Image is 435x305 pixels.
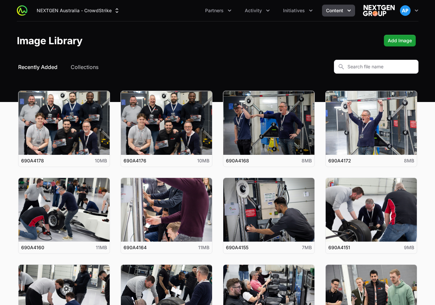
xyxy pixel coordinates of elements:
[384,35,416,47] div: Primary actions
[71,63,98,71] button: Collections
[322,5,355,17] button: Content
[279,5,317,17] div: Initiatives menu
[241,5,274,17] div: Activity menu
[17,35,83,47] h1: Image Library
[201,5,236,17] div: Partners menu
[363,4,395,17] img: NEXTGEN Australia
[205,7,224,14] span: Partners
[279,5,317,17] button: Initiatives
[400,5,411,16] img: Akash Pomal
[245,7,262,14] span: Activity
[33,5,124,17] div: Supplier switch menu
[17,63,59,71] button: Recently Added
[33,5,124,17] button: NEXTGEN Australia - CrowdStrike
[201,5,236,17] button: Partners
[69,63,100,71] button: Collections
[334,60,418,74] input: Search file name
[18,63,57,71] span: Recently Added
[322,5,355,17] div: Content menu
[388,37,412,45] span: Add Image
[326,7,343,14] span: Content
[27,5,355,17] div: Main navigation
[17,5,27,16] img: ActivitySource
[283,7,305,14] span: Initiatives
[241,5,274,17] button: Activity
[384,35,416,47] button: Add Image
[17,63,100,71] nav: Image library navigation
